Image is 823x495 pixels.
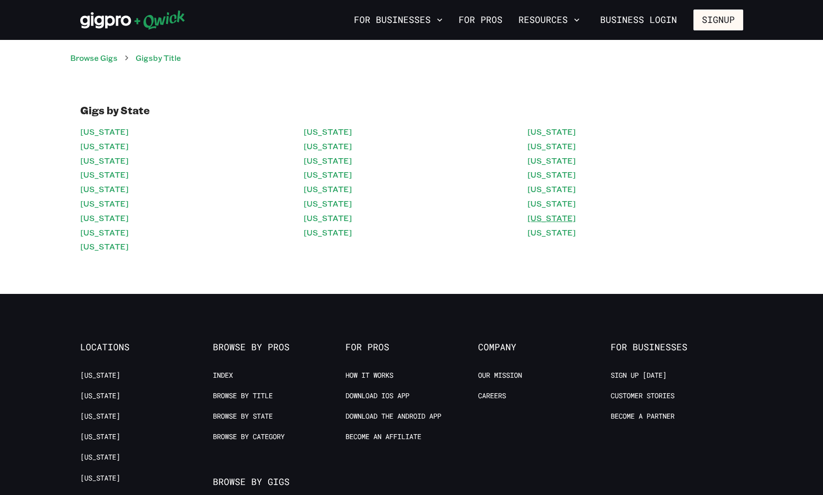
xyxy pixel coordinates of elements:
[527,168,576,182] a: [US_STATE]
[527,226,576,240] a: [US_STATE]
[350,11,447,28] button: For Businesses
[478,391,506,401] a: Careers
[80,139,129,154] a: [US_STATE]
[611,371,666,380] a: Sign up [DATE]
[527,125,576,139] a: [US_STATE]
[304,211,352,226] a: [US_STATE]
[304,197,352,211] a: [US_STATE]
[80,211,129,226] a: [US_STATE]
[345,391,409,401] a: Download IOS App
[213,432,285,442] a: Browse by Category
[80,453,120,462] a: [US_STATE]
[592,9,685,30] a: Business Login
[80,474,120,483] a: [US_STATE]
[80,104,743,117] h1: Gigs by State
[80,182,129,197] a: [US_STATE]
[527,182,576,197] a: [US_STATE]
[304,139,352,154] a: [US_STATE]
[693,9,743,30] button: Signup
[304,168,352,182] a: [US_STATE]
[345,342,478,353] span: For Pros
[304,154,352,168] a: [US_STATE]
[80,342,213,353] span: Locations
[304,182,352,197] a: [US_STATE]
[213,412,273,421] a: Browse by State
[80,154,129,168] a: [US_STATE]
[611,412,674,421] a: Become a Partner
[611,342,743,353] span: For Businesses
[70,52,118,63] a: Browse Gigs
[345,412,441,421] a: Download the Android App
[80,197,129,211] a: [US_STATE]
[213,391,273,401] a: Browse by Title
[80,226,129,240] a: [US_STATE]
[213,371,233,380] a: Index
[611,391,674,401] a: Customer stories
[527,154,576,168] a: [US_STATE]
[304,125,352,139] a: [US_STATE]
[136,52,181,63] a: Gigsby Title
[80,240,129,254] a: [US_STATE]
[514,11,584,28] button: Resources
[80,125,129,139] a: [US_STATE]
[70,52,753,64] nav: breadcrumb
[527,211,576,226] a: [US_STATE]
[80,168,129,182] a: [US_STATE]
[80,412,120,421] a: [US_STATE]
[478,371,522,380] a: Our Mission
[80,432,120,442] a: [US_STATE]
[80,391,120,401] a: [US_STATE]
[527,139,576,154] a: [US_STATE]
[455,11,506,28] a: For Pros
[80,371,120,380] a: [US_STATE]
[478,342,611,353] span: Company
[213,342,345,353] span: Browse by Pros
[213,477,345,488] span: Browse by Gigs
[345,371,393,380] a: How it Works
[527,197,576,211] a: [US_STATE]
[345,432,421,442] a: Become an Affiliate
[304,226,352,240] a: [US_STATE]
[217,471,606,495] iframe: Netlify Drawer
